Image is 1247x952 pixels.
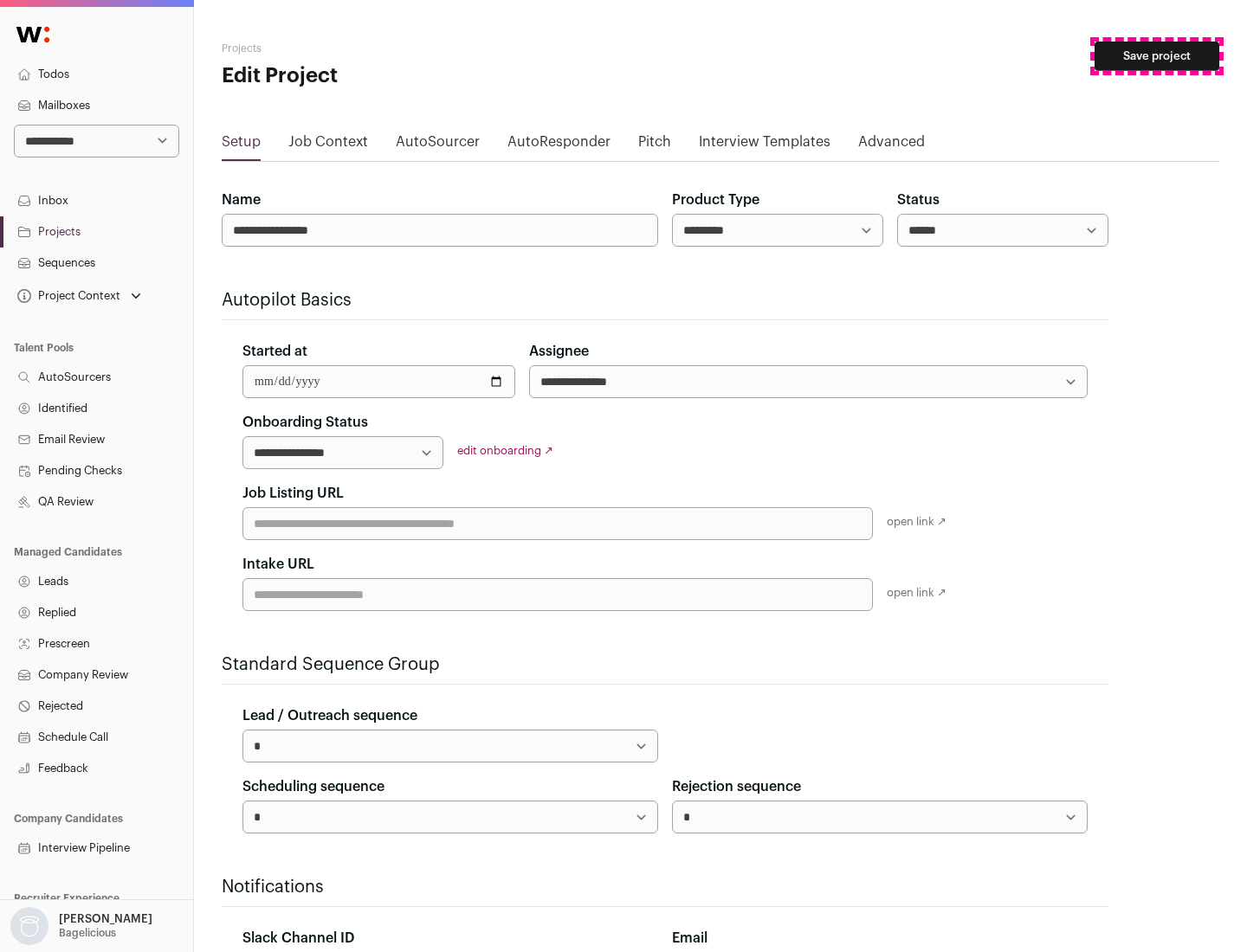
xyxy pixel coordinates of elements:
[507,132,611,159] a: AutoResponder
[242,554,314,575] label: Intake URL
[699,132,830,159] a: Interview Templates
[638,132,671,159] a: Pitch
[242,776,384,797] label: Scheduling sequence
[59,926,116,940] p: Bagelicious
[242,412,368,433] label: Onboarding Status
[222,42,554,55] h2: Projects
[222,190,261,210] label: Name
[7,907,156,945] button: Open dropdown
[222,62,554,90] h1: Edit Project
[242,705,417,726] label: Lead / Outreach sequence
[529,341,589,362] label: Assignee
[222,132,261,159] a: Setup
[222,875,1108,899] h2: Notifications
[672,928,1088,949] div: Email
[288,132,368,159] a: Job Context
[1095,42,1219,71] button: Save project
[457,445,553,456] a: edit onboarding ↗
[7,17,59,52] img: Wellfound
[14,284,145,308] button: Open dropdown
[59,912,152,926] p: [PERSON_NAME]
[242,483,344,504] label: Job Listing URL
[14,289,120,303] div: Project Context
[672,776,801,797] label: Rejection sequence
[897,190,940,210] label: Status
[10,907,48,945] img: nopic.png
[242,928,354,949] label: Slack Channel ID
[242,341,307,362] label: Started at
[672,190,759,210] label: Product Type
[396,132,480,159] a: AutoSourcer
[222,653,1108,677] h2: Standard Sequence Group
[222,288,1108,312] h2: Autopilot Basics
[858,132,925,159] a: Advanced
